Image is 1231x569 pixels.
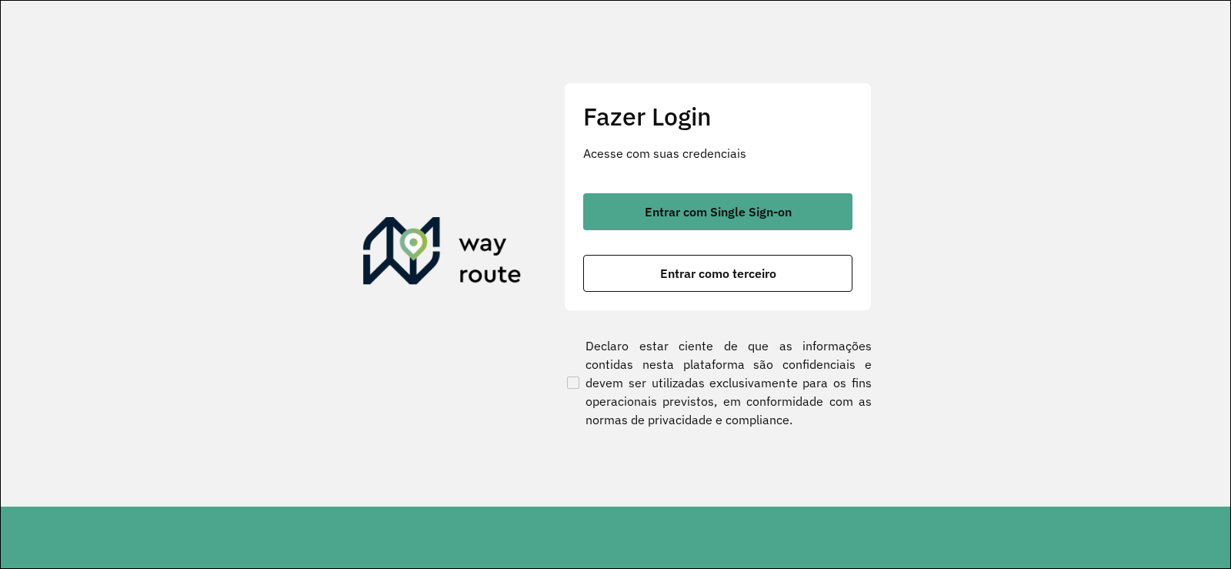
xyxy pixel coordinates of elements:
[583,255,852,292] button: button
[583,144,852,162] p: Acesse com suas credenciais
[645,206,792,218] span: Entrar com Single Sign-on
[564,336,872,429] label: Declaro estar ciente de que as informações contidas nesta plataforma são confidenciais e devem se...
[583,102,852,131] h2: Fazer Login
[583,193,852,230] button: button
[660,267,776,279] span: Entrar como terceiro
[363,217,522,291] img: Roteirizador AmbevTech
